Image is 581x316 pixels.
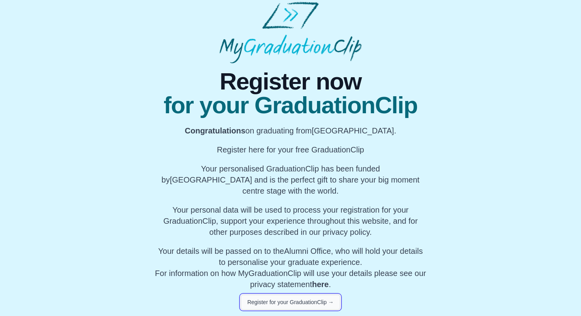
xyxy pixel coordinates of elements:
span: Your details will be passed on to the , who will hold your details to personalise your graduate e... [158,247,423,267]
span: for your GraduationClip [155,93,426,117]
b: Congratulations [185,126,245,135]
span: For information on how MyGraduationClip will use your details please see our privacy statement . [155,247,426,289]
p: Register here for your free GraduationClip [155,144,426,155]
img: MyGraduationClip [219,2,362,63]
a: here [312,280,328,289]
span: Register now [155,70,426,93]
span: Alumni Office [284,247,331,255]
p: Your personalised GraduationClip has been funded by [GEOGRAPHIC_DATA] and is the perfect gift to ... [155,163,426,196]
p: Your personal data will be used to process your registration for your GraduationClip, support you... [155,204,426,238]
p: on graduating from [GEOGRAPHIC_DATA]. [155,125,426,136]
button: Register for your GraduationClip → [241,295,341,310]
